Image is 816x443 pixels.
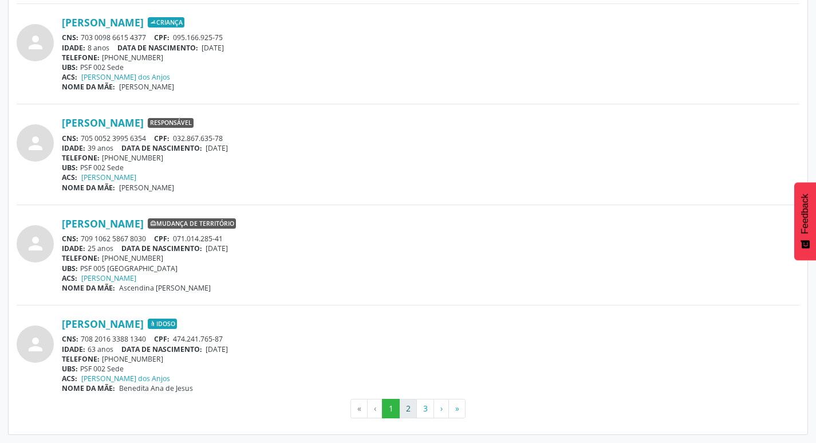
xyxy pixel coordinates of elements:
[121,244,202,253] span: DATA DE NASCIMENTO:
[62,82,115,92] span: NOME DA MÃE:
[62,383,115,393] span: NOME DA MÃE:
[17,399,799,418] ul: Pagination
[119,183,174,193] span: [PERSON_NAME]
[800,194,810,234] span: Feedback
[62,273,77,283] span: ACS:
[117,43,198,53] span: DATA DE NASCIMENTO:
[62,143,799,153] div: 39 anos
[206,244,228,253] span: [DATE]
[81,173,136,182] a: [PERSON_NAME]
[62,244,85,253] span: IDADE:
[62,354,100,364] span: TELEFONE:
[433,399,449,418] button: Go to next page
[399,399,417,418] button: Go to page 2
[25,133,46,154] i: person
[154,134,169,143] span: CPF:
[62,173,77,182] span: ACS:
[62,234,799,244] div: 709 1062 5867 8030
[148,118,194,128] span: Responsável
[62,264,799,273] div: PSF 005 [GEOGRAPHIC_DATA]
[62,217,144,230] a: [PERSON_NAME]
[119,383,193,393] span: Benedita Ana de Jesus
[154,33,169,42] span: CPF:
[81,72,170,82] a: [PERSON_NAME] dos Anjos
[62,344,85,354] span: IDADE:
[81,374,170,383] a: [PERSON_NAME] dos Anjos
[62,264,78,273] span: UBS:
[173,134,223,143] span: 032.867.635-78
[794,182,816,260] button: Feedback - Mostrar pesquisa
[62,62,78,72] span: UBS:
[25,32,46,53] i: person
[173,334,223,344] span: 474.241.765-87
[62,143,85,153] span: IDADE:
[62,134,799,143] div: 705 0052 3995 6354
[62,33,799,42] div: 703 0098 6615 4377
[62,334,799,344] div: 708 2016 3388 1340
[62,344,799,354] div: 63 anos
[148,17,184,28] span: Criança
[62,163,799,173] div: PSF 002 Sede
[119,283,211,293] span: Ascendina [PERSON_NAME]
[62,364,799,374] div: PSF 002 Sede
[62,364,78,374] span: UBS:
[62,53,799,62] div: [PHONE_NUMBER]
[62,53,100,62] span: TELEFONE:
[173,234,223,244] span: 071.014.285-41
[25,233,46,254] i: person
[382,399,400,418] button: Go to page 1
[62,183,115,193] span: NOME DA MÃE:
[173,33,223,42] span: 095.166.925-75
[81,273,136,283] a: [PERSON_NAME]
[62,244,799,253] div: 25 anos
[62,283,115,293] span: NOME DA MÃE:
[448,399,466,418] button: Go to last page
[119,82,174,92] span: [PERSON_NAME]
[62,43,799,53] div: 8 anos
[62,16,144,29] a: [PERSON_NAME]
[148,218,236,229] span: Mudança de território
[62,374,77,383] span: ACS:
[121,143,202,153] span: DATA DE NASCIMENTO:
[206,143,228,153] span: [DATE]
[202,43,224,53] span: [DATE]
[154,334,169,344] span: CPF:
[62,234,78,244] span: CNS:
[25,334,46,355] i: person
[62,153,100,163] span: TELEFONE:
[154,234,169,244] span: CPF:
[62,33,78,42] span: CNS:
[62,354,799,364] div: [PHONE_NUMBER]
[416,399,434,418] button: Go to page 3
[62,153,799,163] div: [PHONE_NUMBER]
[121,344,202,354] span: DATA DE NASCIMENTO:
[206,344,228,354] span: [DATE]
[62,72,77,82] span: ACS:
[62,334,78,344] span: CNS:
[148,319,177,329] span: Idoso
[62,163,78,173] span: UBS:
[62,253,799,263] div: [PHONE_NUMBER]
[62,116,144,129] a: [PERSON_NAME]
[62,43,85,53] span: IDADE:
[62,62,799,72] div: PSF 002 Sede
[62,253,100,263] span: TELEFONE:
[62,317,144,330] a: [PERSON_NAME]
[62,134,78,143] span: CNS:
